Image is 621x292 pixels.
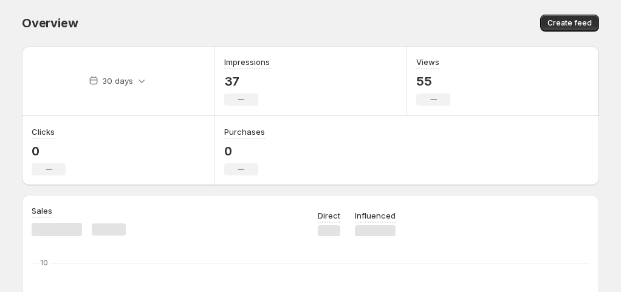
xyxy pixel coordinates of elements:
p: 0 [32,144,66,158]
p: Influenced [355,209,396,222]
p: 0 [224,144,265,158]
h3: Sales [32,205,52,217]
h3: Clicks [32,126,55,138]
h3: Impressions [224,56,270,68]
p: 55 [416,74,450,89]
button: Create feed [540,15,599,32]
text: 10 [40,258,48,267]
span: Create feed [547,18,592,28]
h3: Views [416,56,439,68]
span: Overview [22,16,78,30]
p: Direct [318,209,340,222]
h3: Purchases [224,126,265,138]
p: 37 [224,74,270,89]
p: 30 days [102,75,133,87]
